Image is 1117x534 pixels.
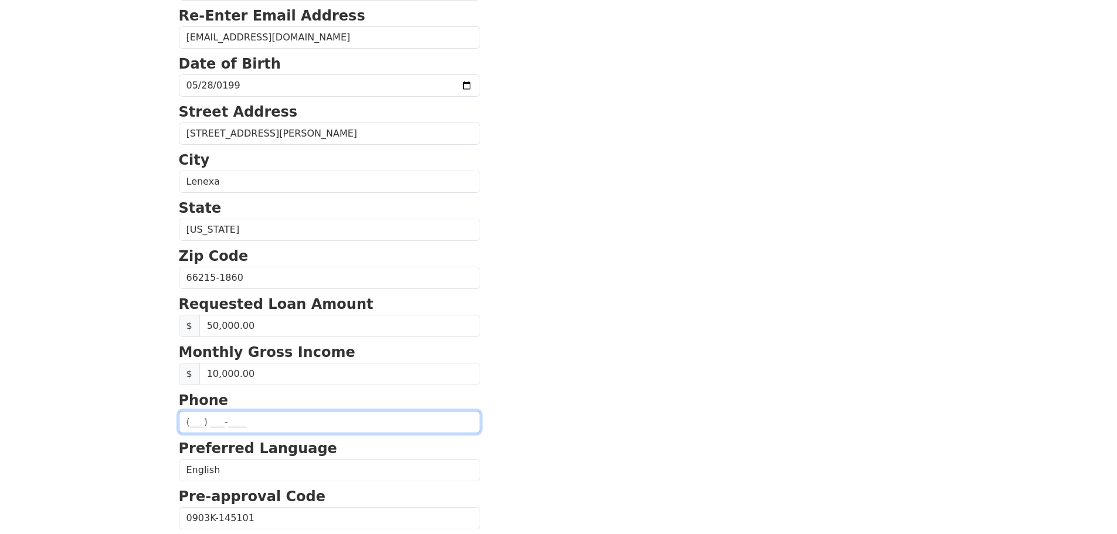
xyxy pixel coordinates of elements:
input: (___) ___-____ [179,411,480,433]
span: $ [179,363,200,385]
strong: Street Address [179,104,298,120]
input: City [179,171,480,193]
input: Street Address [179,123,480,145]
strong: Preferred Language [179,440,337,457]
strong: City [179,152,210,168]
strong: Pre-approval Code [179,488,326,505]
strong: Requested Loan Amount [179,296,374,312]
input: Pre-approval Code [179,507,480,529]
strong: State [179,200,222,216]
strong: Date of Birth [179,56,281,72]
input: Requested Loan Amount [199,315,480,337]
strong: Re-Enter Email Address [179,8,365,24]
input: Monthly Gross Income [199,363,480,385]
span: $ [179,315,200,337]
input: Re-Enter Email Address [179,26,480,49]
input: Zip Code [179,267,480,289]
strong: Zip Code [179,248,249,264]
p: Monthly Gross Income [179,342,480,363]
strong: Phone [179,392,229,409]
